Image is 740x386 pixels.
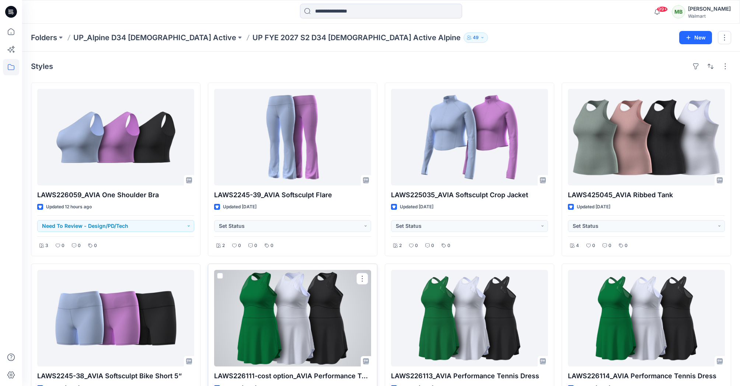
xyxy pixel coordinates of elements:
[431,242,434,250] p: 0
[45,242,48,250] p: 3
[592,242,595,250] p: 0
[672,5,685,18] div: MB
[568,270,725,366] a: LAWS226114_AVIA Performance Tennis Dress
[577,203,610,211] p: Updated [DATE]
[238,242,241,250] p: 0
[31,32,57,43] a: Folders
[37,270,194,366] a: LAWS2245-38_AVIA Softsculpt Bike Short 5“
[625,242,628,250] p: 0
[214,270,371,366] a: LAWS226111-cost option_AVIA Performance Tennis Dress
[37,371,194,381] p: LAWS2245-38_AVIA Softsculpt Bike Short 5“
[464,32,488,43] button: 49
[576,242,579,250] p: 4
[223,203,256,211] p: Updated [DATE]
[214,190,371,200] p: LAWS2245-39_AVIA Softsculpt Flare
[252,32,461,43] p: UP FYE 2027 S2 D34 [DEMOGRAPHIC_DATA] Active Alpine
[391,270,548,366] a: LAWS226113_AVIA Performance Tennis Dress
[62,242,64,250] p: 0
[688,13,731,19] div: Walmart
[78,242,81,250] p: 0
[31,62,53,71] h4: Styles
[214,89,371,185] a: LAWS2245-39_AVIA Softsculpt Flare
[473,34,479,42] p: 49
[46,203,92,211] p: Updated 12 hours ago
[400,203,433,211] p: Updated [DATE]
[608,242,611,250] p: 0
[568,89,725,185] a: LAWS425045_AVIA Ribbed Tank
[657,6,668,12] span: 99+
[270,242,273,250] p: 0
[37,190,194,200] p: LAWS226059_AVIA One Shoulder Bra
[391,89,548,185] a: LAWS225035_AVIA Softsculpt Crop Jacket
[688,4,731,13] div: [PERSON_NAME]
[254,242,257,250] p: 0
[415,242,418,250] p: 0
[222,242,225,250] p: 2
[399,242,402,250] p: 2
[447,242,450,250] p: 0
[73,32,236,43] a: UP_Alpine D34 [DEMOGRAPHIC_DATA] Active
[214,371,371,381] p: LAWS226111-cost option_AVIA Performance Tennis Dress
[568,190,725,200] p: LAWS425045_AVIA Ribbed Tank
[391,371,548,381] p: LAWS226113_AVIA Performance Tennis Dress
[568,371,725,381] p: LAWS226114_AVIA Performance Tennis Dress
[37,89,194,185] a: LAWS226059_AVIA One Shoulder Bra
[94,242,97,250] p: 0
[679,31,712,44] button: New
[391,190,548,200] p: LAWS225035_AVIA Softsculpt Crop Jacket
